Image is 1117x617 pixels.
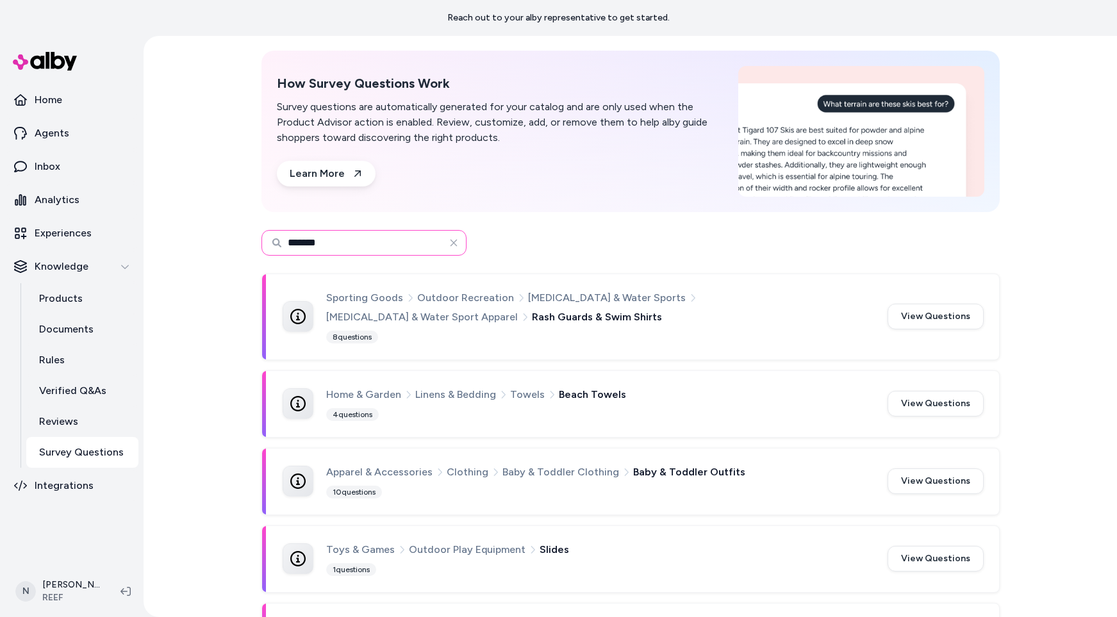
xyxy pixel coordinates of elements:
p: Integrations [35,478,94,493]
h2: How Survey Questions Work [277,76,723,92]
div: 10 questions [326,486,382,498]
div: 8 questions [326,331,378,343]
p: Home [35,92,62,108]
a: Reviews [26,406,138,437]
span: Apparel & Accessories [326,464,433,481]
p: Rules [39,352,65,368]
a: Rules [26,345,138,375]
button: View Questions [888,468,984,494]
p: Survey Questions [39,445,124,460]
span: Slides [540,541,569,558]
a: Analytics [5,185,138,215]
span: REEF [42,591,100,604]
span: Linens & Bedding [415,386,496,403]
p: Analytics [35,192,79,208]
span: Rash Guards & Swim Shirts [532,309,662,325]
span: [MEDICAL_DATA] & Water Sports [528,290,686,306]
p: Experiences [35,226,92,241]
p: Inbox [35,159,60,174]
div: 4 questions [326,408,379,421]
a: Survey Questions [26,437,138,468]
p: Knowledge [35,259,88,274]
a: Learn More [277,161,376,186]
span: Beach Towels [559,386,626,403]
a: Experiences [5,218,138,249]
span: Baby & Toddler Clothing [502,464,619,481]
span: Towels [510,386,545,403]
p: Products [39,291,83,306]
span: Baby & Toddler Outfits [633,464,745,481]
a: Home [5,85,138,115]
a: Products [26,283,138,314]
span: [MEDICAL_DATA] & Water Sport Apparel [326,309,518,325]
a: Inbox [5,151,138,182]
p: Reviews [39,414,78,429]
img: alby Logo [13,52,77,70]
p: Survey questions are automatically generated for your catalog and are only used when the Product ... [277,99,723,145]
span: Outdoor Recreation [417,290,514,306]
span: Sporting Goods [326,290,403,306]
span: N [15,581,36,602]
div: 1 questions [326,563,376,576]
span: Clothing [447,464,488,481]
img: How Survey Questions Work [738,66,984,197]
p: Documents [39,322,94,337]
span: Toys & Games [326,541,395,558]
span: Outdoor Play Equipment [409,541,525,558]
a: Documents [26,314,138,345]
button: View Questions [888,304,984,329]
p: Agents [35,126,69,141]
a: Agents [5,118,138,149]
a: Verified Q&As [26,375,138,406]
span: Home & Garden [326,386,401,403]
a: Integrations [5,470,138,501]
button: Knowledge [5,251,138,282]
p: Verified Q&As [39,383,106,399]
button: N[PERSON_NAME]REEF [8,571,110,612]
p: [PERSON_NAME] [42,579,100,591]
p: Reach out to your alby representative to get started. [447,12,670,24]
button: View Questions [888,391,984,416]
button: View Questions [888,546,984,572]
